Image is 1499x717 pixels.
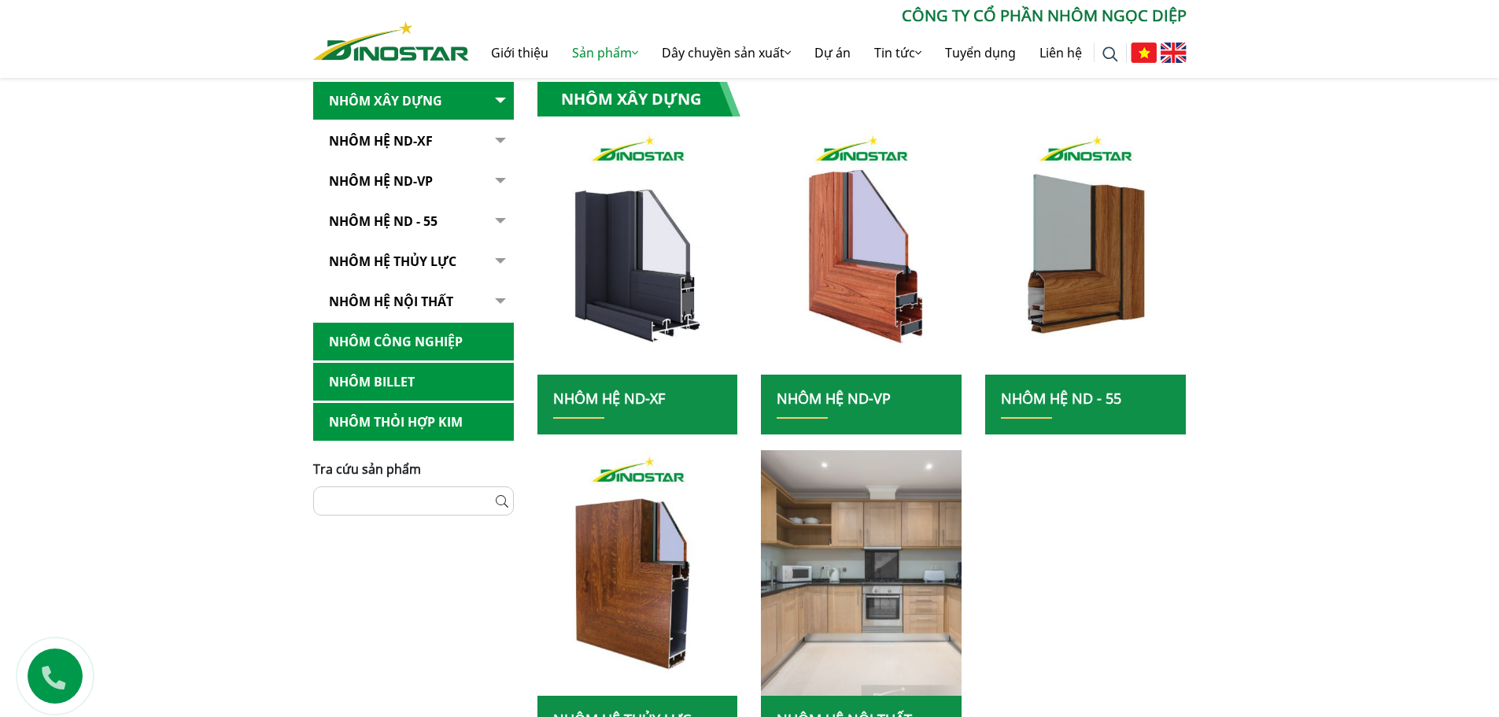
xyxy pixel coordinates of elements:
[313,363,514,401] a: Nhôm Billet
[761,129,962,375] img: nhom xay dung
[537,129,738,375] a: nhom xay dung
[537,129,737,375] img: nhom xay dung
[777,389,891,408] a: Nhôm Hệ ND-VP
[313,202,514,241] a: NHÔM HỆ ND - 55
[803,28,862,78] a: Dự án
[755,442,969,704] img: nhom xay dung
[1028,28,1094,78] a: Liên hệ
[1001,389,1121,408] a: NHÔM HỆ ND - 55
[985,129,1186,375] img: nhom xay dung
[313,122,514,161] a: Nhôm Hệ ND-XF
[933,28,1028,78] a: Tuyển dụng
[862,28,933,78] a: Tin tức
[313,162,514,201] a: Nhôm Hệ ND-VP
[313,403,514,442] a: Nhôm Thỏi hợp kim
[761,450,962,696] a: nhom xay dung
[313,242,514,281] a: Nhôm hệ thủy lực
[537,450,738,696] a: nhom xay dung
[553,389,665,408] a: Nhôm Hệ ND-XF
[1131,43,1157,63] img: Tiếng Việt
[479,28,560,78] a: Giới thiệu
[469,4,1187,28] p: CÔNG TY CỔ PHẦN NHÔM NGỌC DIỆP
[650,28,803,78] a: Dây chuyền sản xuất
[537,450,737,696] img: nhom xay dung
[1161,43,1187,63] img: English
[537,82,740,116] h1: Nhôm Xây dựng
[313,82,514,120] a: Nhôm Xây dựng
[313,323,514,361] a: Nhôm Công nghiệp
[313,460,421,478] span: Tra cứu sản phẩm
[313,21,469,61] img: Nhôm Dinostar
[313,283,514,321] a: Nhôm hệ nội thất
[1102,46,1118,62] img: search
[560,28,650,78] a: Sản phẩm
